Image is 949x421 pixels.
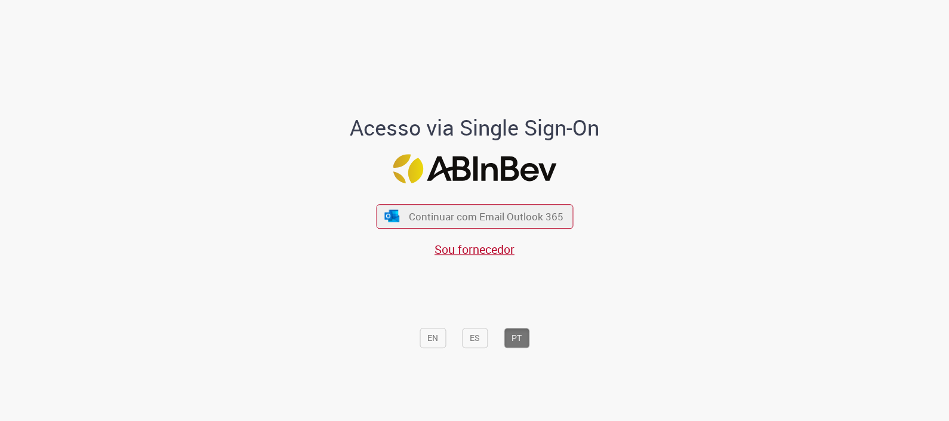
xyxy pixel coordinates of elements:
[376,204,573,229] button: ícone Azure/Microsoft 360 Continuar com Email Outlook 365
[504,328,529,348] button: PT
[420,328,446,348] button: EN
[409,210,563,223] span: Continuar com Email Outlook 365
[393,154,556,183] img: Logo ABInBev
[384,210,400,222] img: ícone Azure/Microsoft 360
[462,328,488,348] button: ES
[309,116,640,140] h1: Acesso via Single Sign-On
[435,241,514,257] a: Sou fornecedor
